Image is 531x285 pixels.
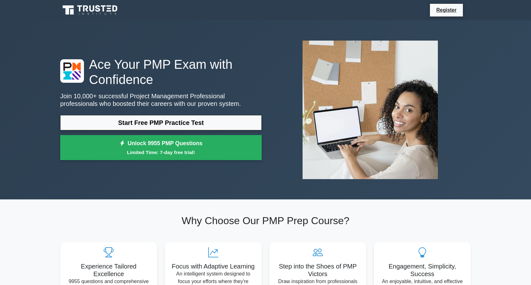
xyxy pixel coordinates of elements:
h5: Experience Tailored Excellence [65,262,152,278]
p: Join 10,000+ successful Project Management Professional professionals who boosted their careers w... [60,92,262,107]
a: Start Free PMP Practice Test [60,115,262,130]
h2: Why Choose Our PMP Prep Course? [60,215,471,227]
a: Register [432,6,460,14]
small: Limited Time: 7-day free trial! [68,149,254,156]
h1: Ace Your PMP Exam with Confidence [60,57,262,87]
h5: Step into the Shoes of PMP Victors [274,262,361,278]
h5: Engagement, Simplicity, Success [379,262,466,278]
a: Unlock 9955 PMP QuestionsLimited Time: 7-day free trial! [60,135,262,160]
h5: Focus with Adaptive Learning [170,262,257,270]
